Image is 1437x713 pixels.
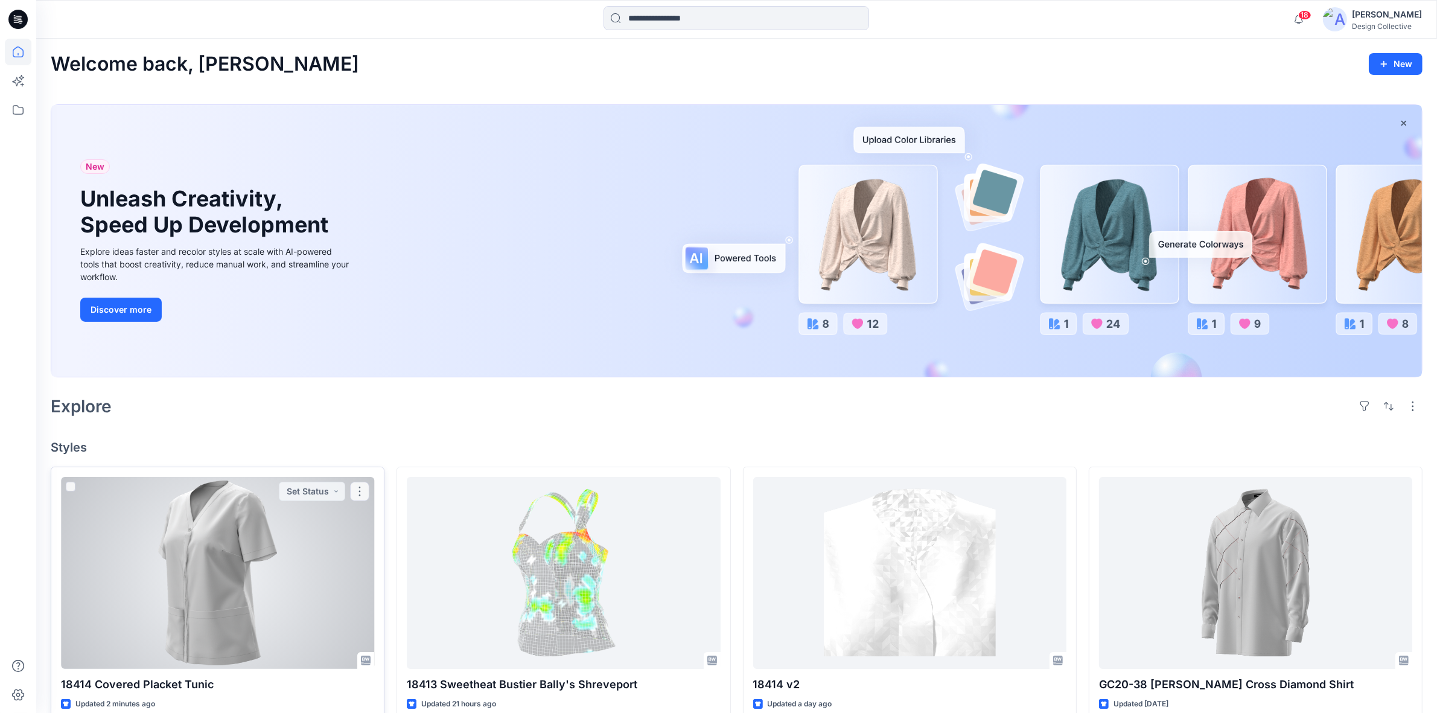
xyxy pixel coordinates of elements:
[421,698,496,711] p: Updated 21 hours ago
[1114,698,1168,711] p: Updated [DATE]
[80,245,352,283] div: Explore ideas faster and recolor styles at scale with AI-powered tools that boost creativity, red...
[1298,10,1311,20] span: 18
[51,53,359,75] h2: Welcome back, [PERSON_NAME]
[1099,676,1412,693] p: GC20-38 [PERSON_NAME] Cross Diamond Shirt
[1369,53,1423,75] button: New
[80,186,334,238] h1: Unleash Creativity, Speed Up Development
[753,676,1066,693] p: 18414 v2
[768,698,832,711] p: Updated a day ago
[1323,7,1347,31] img: avatar
[61,676,374,693] p: 18414 Covered Placket Tunic
[80,298,352,322] a: Discover more
[75,698,155,711] p: Updated 2 minutes ago
[1352,7,1422,22] div: [PERSON_NAME]
[51,397,112,416] h2: Explore
[1352,22,1422,31] div: Design Collective
[1099,477,1412,669] a: GC20-38 LS Criss Cross Diamond Shirt
[407,676,720,693] p: 18413 Sweetheat Bustier Bally's Shreveport
[86,159,104,174] span: New
[753,477,1066,669] a: 18414 v2
[407,477,720,669] a: 18413 Sweetheat Bustier Bally's Shreveport
[51,440,1423,455] h4: Styles
[80,298,162,322] button: Discover more
[61,477,374,669] a: 18414 Covered Placket Tunic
